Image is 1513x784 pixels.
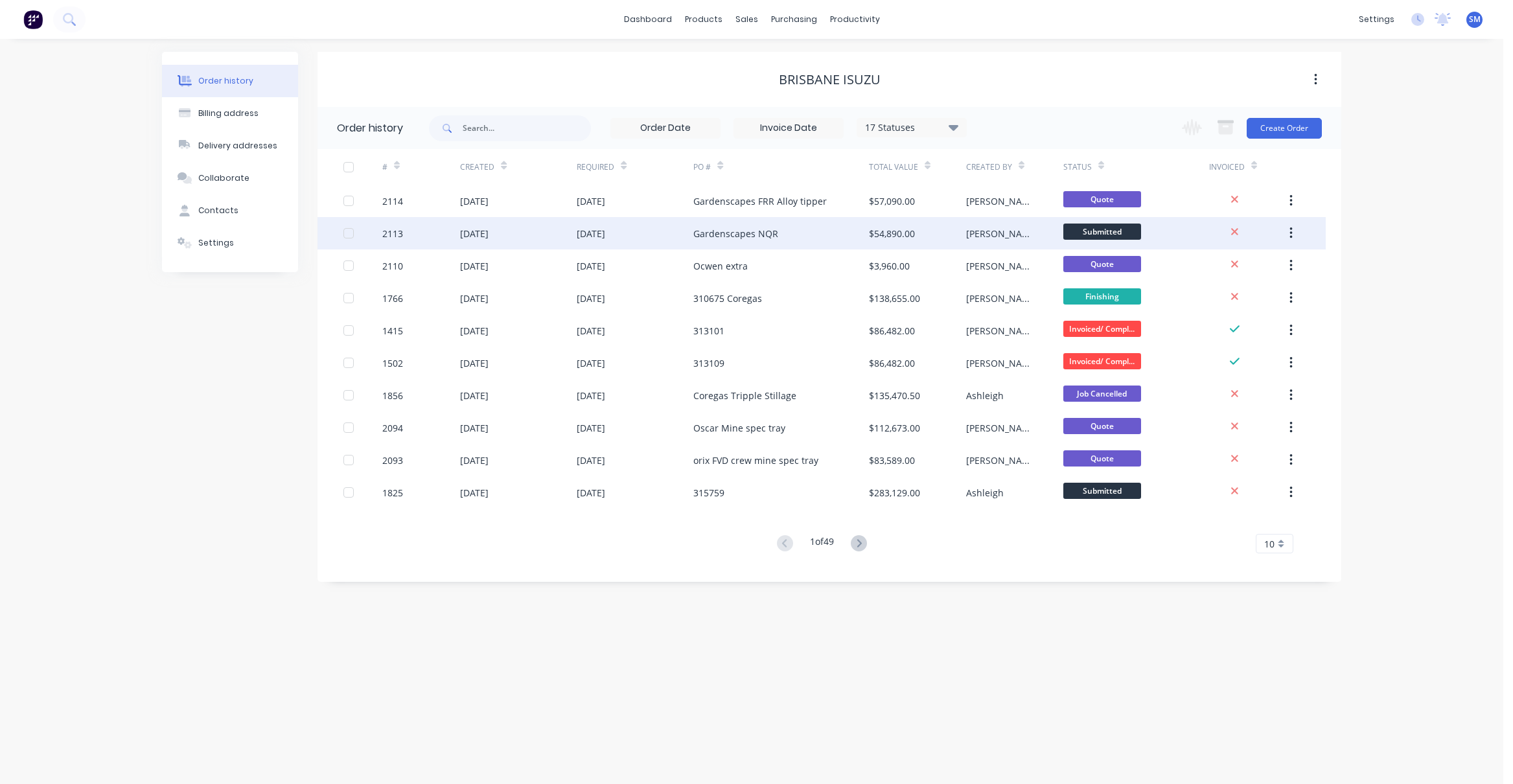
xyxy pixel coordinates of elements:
div: [DATE] [577,324,605,338]
div: Ashleigh [966,389,1004,402]
div: [DATE] [577,194,605,208]
div: PO # [693,161,711,173]
div: Invoiced [1209,161,1245,173]
span: SM [1469,14,1481,25]
div: [PERSON_NAME] [966,421,1037,435]
span: Submitted [1063,483,1141,499]
button: Billing address [162,97,298,130]
div: sales [729,10,765,29]
div: 1502 [382,356,403,370]
div: [PERSON_NAME] [966,259,1037,273]
div: Status [1063,161,1092,173]
div: Total Value [869,149,966,185]
span: Job Cancelled [1063,386,1141,402]
div: Invoiced [1209,149,1287,185]
div: 2093 [382,454,403,467]
div: [DATE] [460,324,489,338]
div: 1825 [382,486,403,500]
div: [DATE] [577,227,605,240]
div: $135,470.50 [869,389,920,402]
div: [PERSON_NAME] [966,356,1037,370]
div: [DATE] [577,454,605,467]
div: [DATE] [460,259,489,273]
div: Contacts [198,205,238,216]
div: Collaborate [198,172,249,184]
div: products [678,10,729,29]
div: [PERSON_NAME] [966,324,1037,338]
div: [DATE] [460,486,489,500]
span: Quote [1063,418,1141,434]
div: $54,890.00 [869,227,915,240]
span: Quote [1063,450,1141,467]
div: Settings [198,237,234,249]
span: Quote [1063,191,1141,207]
div: 313109 [693,356,724,370]
div: $83,589.00 [869,454,915,467]
div: # [382,149,460,185]
div: Ashleigh [966,486,1004,500]
div: 310675 Coregas [693,292,762,305]
div: 315759 [693,486,724,500]
div: Delivery addresses [198,140,277,152]
div: orix FVD crew mine spec tray [693,454,818,467]
div: [DATE] [577,292,605,305]
div: Brisbane Isuzu [779,72,881,87]
div: [PERSON_NAME] [966,454,1037,467]
button: Collaborate [162,162,298,194]
div: Created [460,149,577,185]
div: Order history [198,75,253,87]
input: Invoice Date [734,119,843,138]
span: Invoiced/ Compl... [1063,321,1141,337]
div: $3,960.00 [869,259,910,273]
div: [DATE] [460,421,489,435]
div: 313101 [693,324,724,338]
a: dashboard [618,10,678,29]
input: Order Date [611,119,720,138]
div: [DATE] [577,486,605,500]
div: 1 of 49 [810,535,834,553]
input: Search... [463,115,591,141]
div: [DATE] [577,356,605,370]
div: Required [577,149,693,185]
div: Created By [966,149,1063,185]
div: [DATE] [460,194,489,208]
div: # [382,161,387,173]
div: 17 Statuses [857,121,966,135]
div: $57,090.00 [869,194,915,208]
div: [DATE] [460,454,489,467]
div: settings [1352,10,1401,29]
div: Order history [337,121,403,136]
div: 1766 [382,292,403,305]
div: Coregas Tripple Stillage [693,389,796,402]
div: Gardenscapes NQR [693,227,778,240]
div: $283,129.00 [869,486,920,500]
button: Create Order [1247,118,1322,139]
div: productivity [824,10,886,29]
span: 10 [1264,537,1275,551]
div: [PERSON_NAME] [966,292,1037,305]
span: Submitted [1063,224,1141,240]
div: Oscar Mine spec tray [693,421,785,435]
img: Factory [23,10,43,29]
div: PO # [693,149,868,185]
div: Total Value [869,161,918,173]
div: 2110 [382,259,403,273]
div: [PERSON_NAME] [966,227,1037,240]
div: $86,482.00 [869,356,915,370]
div: Billing address [198,108,259,119]
div: Created [460,161,494,173]
div: [DATE] [460,389,489,402]
div: Created By [966,161,1012,173]
div: Required [577,161,614,173]
div: purchasing [765,10,824,29]
span: Quote [1063,256,1141,272]
button: Settings [162,227,298,259]
div: [DATE] [577,389,605,402]
div: [DATE] [460,292,489,305]
span: Finishing [1063,288,1141,305]
div: Gardenscapes FRR Alloy tipper [693,194,827,208]
button: Contacts [162,194,298,227]
div: 1415 [382,324,403,338]
div: Ocwen extra [693,259,748,273]
div: Status [1063,149,1209,185]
